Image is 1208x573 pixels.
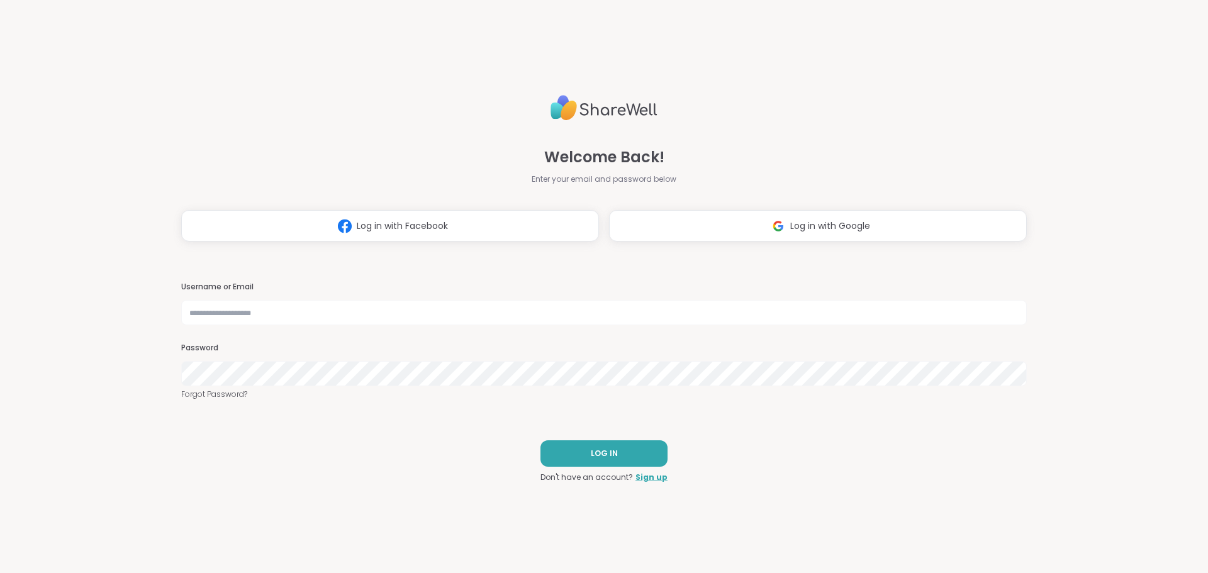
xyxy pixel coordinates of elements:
button: Log in with Facebook [181,210,599,242]
h3: Username or Email [181,282,1027,292]
img: ShareWell Logomark [333,214,357,238]
button: Log in with Google [609,210,1027,242]
span: Welcome Back! [544,146,664,169]
span: Don't have an account? [540,472,633,483]
span: LOG IN [591,448,618,459]
a: Forgot Password? [181,389,1027,400]
span: Log in with Facebook [357,220,448,233]
button: LOG IN [540,440,668,467]
img: ShareWell Logo [551,90,657,126]
a: Sign up [635,472,668,483]
img: ShareWell Logomark [766,214,790,238]
span: Enter your email and password below [532,174,676,185]
h3: Password [181,343,1027,353]
span: Log in with Google [790,220,870,233]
